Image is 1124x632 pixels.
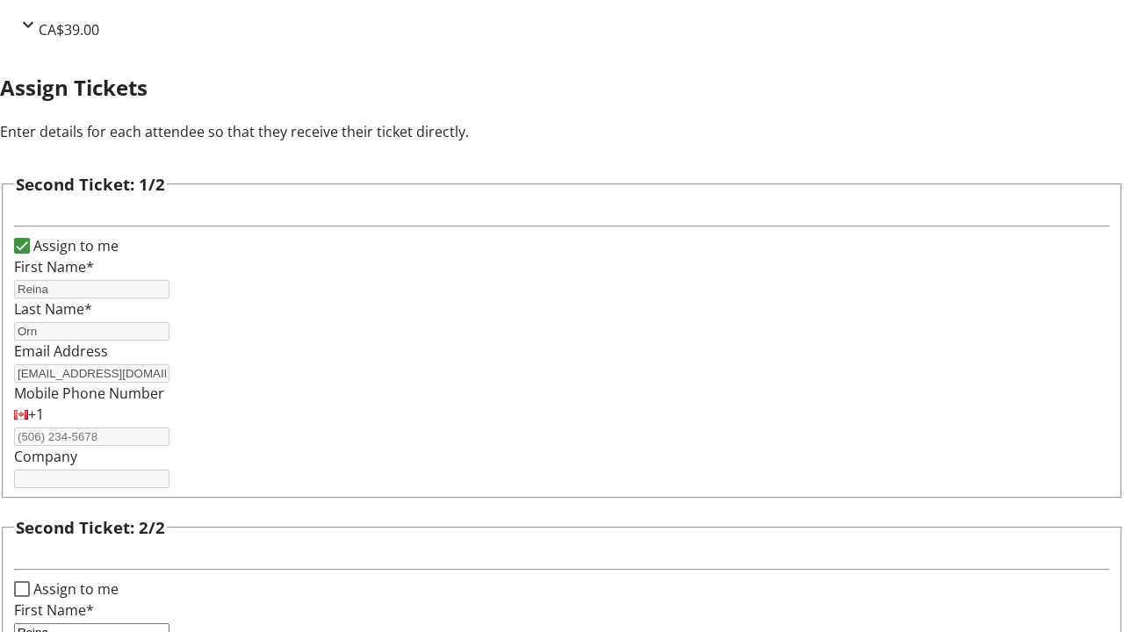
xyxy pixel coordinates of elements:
[14,600,94,620] label: First Name*
[30,578,119,600] label: Assign to me
[14,447,77,466] label: Company
[14,341,108,361] label: Email Address
[14,299,92,319] label: Last Name*
[14,384,164,403] label: Mobile Phone Number
[14,257,94,276] label: First Name*
[14,427,169,446] input: (506) 234-5678
[16,515,165,540] h3: Second Ticket: 2/2
[30,235,119,256] label: Assign to me
[16,172,165,197] h3: Second Ticket: 1/2
[39,20,99,39] span: CA$39.00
